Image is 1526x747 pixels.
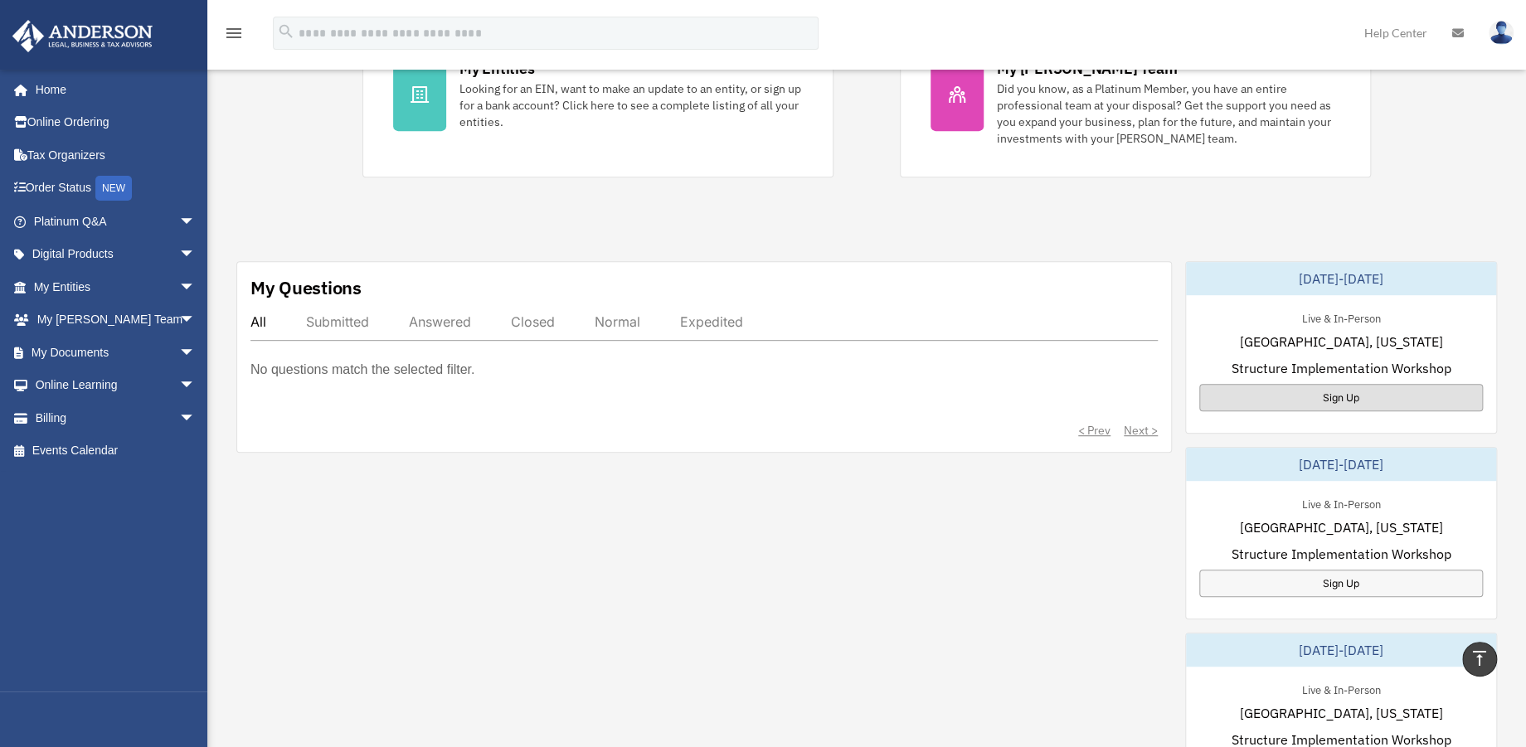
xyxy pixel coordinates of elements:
i: vertical_align_top [1470,648,1490,668]
a: Order StatusNEW [12,172,221,206]
a: My Entitiesarrow_drop_down [12,270,221,303]
a: Events Calendar [12,434,221,468]
span: Structure Implementation Workshop [1232,358,1451,378]
a: Online Learningarrow_drop_down [12,369,221,402]
span: arrow_drop_down [179,238,212,272]
div: Looking for an EIN, want to make an update to an entity, or sign up for a bank account? Click her... [459,80,803,130]
span: arrow_drop_down [179,205,212,239]
p: No questions match the selected filter. [250,358,474,381]
span: Structure Implementation Workshop [1232,544,1451,564]
a: Platinum Q&Aarrow_drop_down [12,205,221,238]
i: search [277,22,295,41]
a: Home [12,73,212,106]
a: menu [224,29,244,43]
div: NEW [95,176,132,201]
div: Live & In-Person [1289,494,1394,512]
div: All [250,313,266,330]
div: My Questions [250,275,362,300]
a: Sign Up [1199,384,1483,411]
i: menu [224,23,244,43]
span: [GEOGRAPHIC_DATA], [US_STATE] [1240,332,1443,352]
a: My [PERSON_NAME] Teamarrow_drop_down [12,303,221,337]
div: Expedited [680,313,743,330]
span: [GEOGRAPHIC_DATA], [US_STATE] [1240,517,1443,537]
div: [DATE]-[DATE] [1186,633,1496,667]
div: [DATE]-[DATE] [1186,262,1496,295]
a: My Entities Looking for an EIN, want to make an update to an entity, or sign up for a bank accoun... [362,27,833,177]
div: Live & In-Person [1289,308,1394,326]
a: Tax Organizers [12,138,221,172]
a: My [PERSON_NAME] Team Did you know, as a Platinum Member, you have an entire professional team at... [900,27,1371,177]
span: arrow_drop_down [179,401,212,435]
a: My Documentsarrow_drop_down [12,336,221,369]
div: Live & In-Person [1289,680,1394,697]
span: [GEOGRAPHIC_DATA], [US_STATE] [1240,703,1443,723]
div: Did you know, as a Platinum Member, you have an entire professional team at your disposal? Get th... [997,80,1340,147]
div: Normal [595,313,640,330]
span: arrow_drop_down [179,270,212,304]
a: Billingarrow_drop_down [12,401,221,434]
span: arrow_drop_down [179,369,212,403]
div: [DATE]-[DATE] [1186,448,1496,481]
img: Anderson Advisors Platinum Portal [7,20,158,52]
a: vertical_align_top [1462,642,1497,677]
a: Sign Up [1199,570,1483,597]
a: Online Ordering [12,106,221,139]
span: arrow_drop_down [179,336,212,370]
a: Digital Productsarrow_drop_down [12,238,221,271]
img: User Pic [1489,21,1514,45]
div: Submitted [306,313,369,330]
span: arrow_drop_down [179,303,212,337]
div: Answered [409,313,471,330]
div: Closed [511,313,555,330]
